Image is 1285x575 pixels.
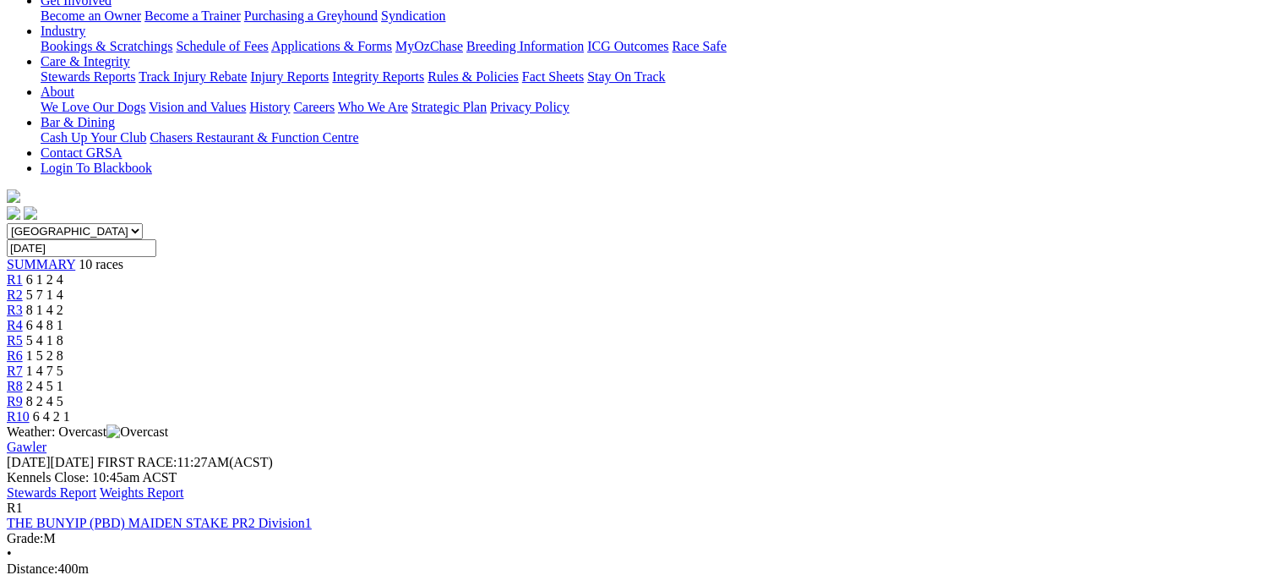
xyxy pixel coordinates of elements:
[250,69,329,84] a: Injury Reports
[293,100,335,114] a: Careers
[41,8,141,23] a: Become an Owner
[7,455,94,469] span: [DATE]
[41,100,145,114] a: We Love Our Dogs
[41,161,152,175] a: Login To Blackbook
[7,348,23,363] a: R6
[150,130,358,145] a: Chasers Restaurant & Function Centre
[41,130,1278,145] div: Bar & Dining
[97,455,177,469] span: FIRST RACE:
[7,364,23,378] a: R7
[106,424,168,440] img: Overcast
[139,69,247,84] a: Track Injury Rebate
[33,409,70,424] span: 6 4 2 1
[7,470,1278,485] div: Kennels Close: 10:45am ACST
[672,39,726,53] a: Race Safe
[271,39,392,53] a: Applications & Forms
[522,69,584,84] a: Fact Sheets
[24,206,37,220] img: twitter.svg
[244,8,378,23] a: Purchasing a Greyhound
[41,69,1278,85] div: Care & Integrity
[7,409,30,424] a: R10
[7,287,23,302] a: R2
[587,39,668,53] a: ICG Outcomes
[41,115,115,129] a: Bar & Dining
[7,303,23,317] a: R3
[7,424,168,439] span: Weather: Overcast
[7,546,12,561] span: •
[427,69,519,84] a: Rules & Policies
[411,100,487,114] a: Strategic Plan
[26,394,63,408] span: 8 2 4 5
[249,100,290,114] a: History
[7,394,23,408] a: R9
[466,39,584,53] a: Breeding Information
[41,145,122,160] a: Contact GRSA
[26,379,63,393] span: 2 4 5 1
[7,257,75,271] a: SUMMARY
[7,333,23,348] a: R5
[338,100,408,114] a: Who We Are
[7,501,23,515] span: R1
[7,272,23,287] a: R1
[587,69,665,84] a: Stay On Track
[41,39,1278,54] div: Industry
[100,485,184,500] a: Weights Report
[26,287,63,302] span: 5 7 1 4
[176,39,268,53] a: Schedule of Fees
[41,8,1278,24] div: Get Involved
[41,24,85,38] a: Industry
[144,8,241,23] a: Become a Trainer
[26,272,63,287] span: 6 1 2 4
[79,257,123,271] span: 10 races
[41,130,146,145] a: Cash Up Your Club
[490,100,569,114] a: Privacy Policy
[7,189,20,203] img: logo-grsa-white.png
[7,516,312,530] a: THE BUNYIP (PBD) MAIDEN STAKE PR2 Division1
[26,364,63,378] span: 1 4 7 5
[41,54,130,68] a: Care & Integrity
[26,333,63,348] span: 5 4 1 8
[7,531,1278,546] div: M
[7,485,96,500] a: Stewards Report
[7,239,156,257] input: Select date
[332,69,424,84] a: Integrity Reports
[381,8,445,23] a: Syndication
[26,348,63,363] span: 1 5 2 8
[7,379,23,393] a: R8
[41,39,172,53] a: Bookings & Scratchings
[41,100,1278,115] div: About
[7,440,46,454] a: Gawler
[41,85,74,99] a: About
[7,455,51,469] span: [DATE]
[97,455,273,469] span: 11:27AM(ACST)
[26,318,63,332] span: 6 4 8 1
[7,531,44,545] span: Grade:
[395,39,463,53] a: MyOzChase
[26,303,63,317] span: 8 1 4 2
[7,318,23,332] a: R4
[149,100,246,114] a: Vision and Values
[7,206,20,220] img: facebook.svg
[41,69,135,84] a: Stewards Reports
